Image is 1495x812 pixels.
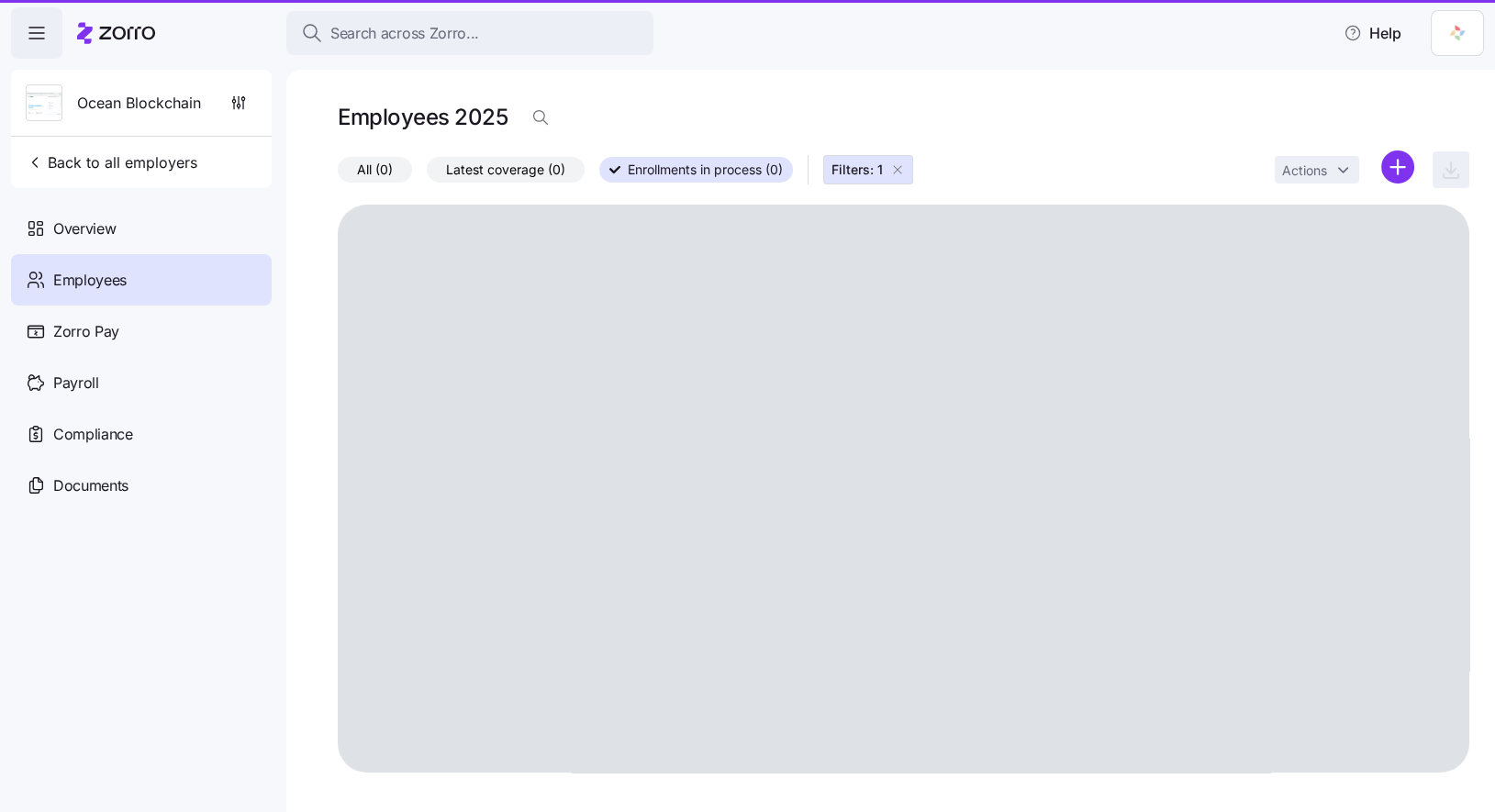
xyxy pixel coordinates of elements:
img: 5711ede7-1a95-4d76-b346-8039fc8124a1-1741415864132.png [1443,18,1472,48]
a: Compliance [11,408,272,460]
span: Latest coverage (0) [446,158,565,182]
span: Search across Zorro... [330,22,479,45]
button: Back to all employers [18,144,205,181]
span: Compliance [53,423,133,446]
span: Help [1344,22,1401,44]
span: Ocean Blockchain [77,92,201,115]
a: Documents [11,460,272,511]
svg: add icon [1381,150,1414,184]
span: Zorro Pay [53,320,119,343]
span: Actions [1282,164,1327,177]
img: Employer logo [27,85,61,122]
a: Overview [11,203,272,254]
a: Employees [11,254,272,306]
span: Enrollments in process (0) [628,158,783,182]
span: Overview [53,217,116,240]
span: Documents [53,474,128,497]
span: Back to all employers [26,151,197,173]
span: Employees [53,269,127,292]
button: Search across Zorro... [286,11,653,55]
a: Payroll [11,357,272,408]
a: Zorro Pay [11,306,272,357]
button: Help [1329,15,1416,51]
h1: Employees 2025 [338,103,508,131]
span: Payroll [53,372,99,395]
span: All (0) [357,158,393,182]
button: Actions [1275,156,1359,184]
button: Filters: 1 [823,155,913,184]
span: Filters: 1 [831,161,883,179]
